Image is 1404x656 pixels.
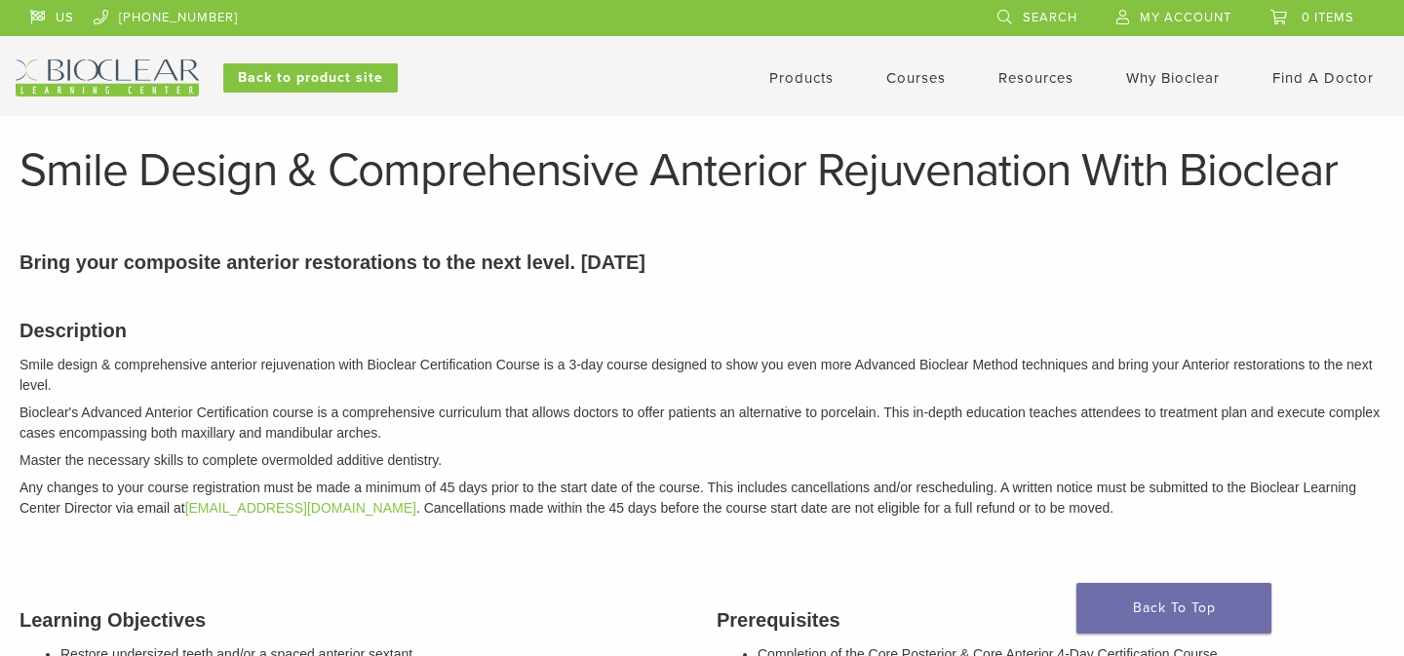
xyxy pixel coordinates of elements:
h1: Smile Design & Comprehensive Anterior Rejuvenation With Bioclear [19,147,1384,194]
a: Back To Top [1076,583,1271,634]
p: Bring your composite anterior restorations to the next level. [DATE] [19,248,1384,277]
h3: Learning Objectives [19,605,687,635]
a: Why Bioclear [1126,69,1220,87]
a: Products [769,69,834,87]
a: Back to product site [223,63,398,93]
img: Bioclear [16,59,199,96]
p: Bioclear's Advanced Anterior Certification course is a comprehensive curriculum that allows docto... [19,403,1384,444]
p: Master the necessary skills to complete overmolded additive dentistry. [19,450,1384,471]
span: Search [1023,10,1077,25]
a: Resources [998,69,1073,87]
p: Smile design & comprehensive anterior rejuvenation with Bioclear Certification Course is a 3-day ... [19,355,1384,396]
em: Any changes to your course registration must be made a minimum of 45 days prior to the start date... [19,480,1356,516]
span: 0 items [1302,10,1354,25]
span: My Account [1140,10,1231,25]
a: Find A Doctor [1272,69,1374,87]
h3: Description [19,316,1384,345]
h3: Prerequisites [717,605,1384,635]
a: [EMAIL_ADDRESS][DOMAIN_NAME] [185,500,416,516]
a: Courses [886,69,946,87]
